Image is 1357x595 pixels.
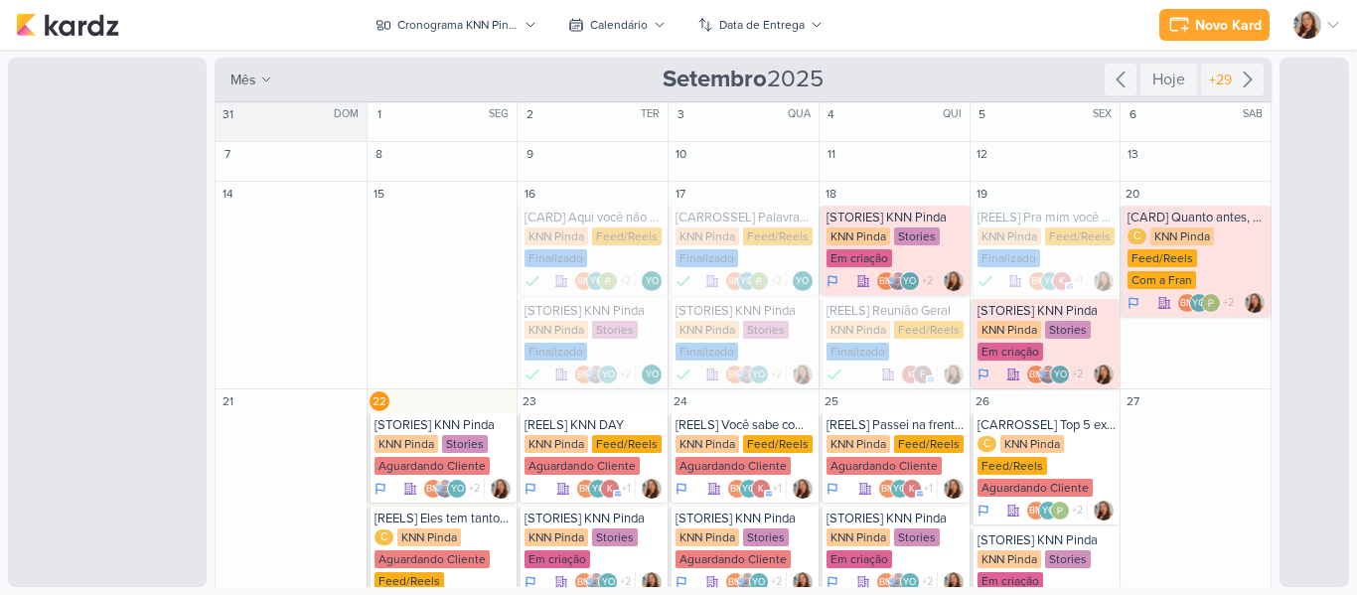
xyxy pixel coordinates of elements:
img: Franciluce Carvalho [793,572,813,592]
span: +2 [769,574,782,590]
span: +2 [1070,367,1083,382]
div: [CARD] Aqui você não é só mais um no meio da multidão. [525,210,664,225]
div: Colaboradores: Beth Monteiro, Yasmin Oliveira, knnpinda@gmail.com, financeiro.knnpinda@gmail.com [576,479,636,499]
div: [REELS] KNN DAY [525,417,664,433]
img: Guilherme Savio [888,572,908,592]
div: Colaboradores: Beth Monteiro, Guilherme Savio, Yasmin Oliveira, knnpinda@gmail.com, financeiro.kn... [574,365,636,384]
div: Colaboradores: Beth Monteiro, Guilherme Savio, Yasmin Oliveira, knnpinda@gmail.com, financeiro.kn... [725,572,787,592]
span: +1 [1072,273,1083,289]
div: Em criação [978,343,1043,361]
div: 23 [520,391,539,411]
div: Responsável: Franciluce Carvalho [793,572,813,592]
img: Paloma Paixão Designer [1050,501,1070,521]
div: [STORIES] KNN Pinda [676,511,815,526]
p: BM [577,277,591,287]
div: Finalizado [827,365,842,384]
div: QUA [788,106,817,122]
div: 24 [671,391,690,411]
div: KNN Pinda [397,528,461,546]
p: YO [602,578,615,588]
div: Beth Monteiro [574,365,594,384]
img: Franciluce Carvalho [1094,271,1114,291]
div: 27 [1123,391,1142,411]
div: [REELS] Passei na frente e nunca entrei [827,417,966,433]
div: Beth Monteiro [576,479,596,499]
div: KNN Pinda [1000,435,1064,453]
div: Beth Monteiro [423,479,443,499]
div: KNN Pinda [827,321,890,339]
div: Beth Monteiro [1177,293,1197,313]
p: f [920,371,925,380]
div: [REELS] Reunião Geral [827,303,966,319]
button: Novo Kard [1159,9,1270,41]
img: Franciluce Carvalho [1094,365,1114,384]
div: [STORIES] KNN Pinda [375,417,514,433]
div: Yasmin Oliveira [642,365,662,384]
div: Colaboradores: Beth Monteiro, Yasmin Oliveira, Paloma Paixão Designer, knnpinda@gmail.com, financ... [574,271,636,291]
div: Responsável: Franciluce Carvalho [944,365,964,384]
div: Feed/Reels [978,457,1047,475]
div: Responsável: Franciluce Carvalho [793,479,813,499]
span: +1 [922,481,933,497]
div: Colaboradores: Beth Monteiro, Yasmin Oliveira, Paloma Paixão Designer, knnpinda@gmail.com, financ... [725,271,787,291]
div: Responsável: Yasmin Oliveira [642,365,662,384]
p: YO [646,277,659,287]
div: knnpinda@gmail.com [600,479,620,499]
span: +2 [920,273,933,289]
div: Em criação [525,550,590,568]
div: Responsável: Franciluce Carvalho [944,572,964,592]
div: Feed/Reels [743,435,813,453]
div: Feed/Reels [375,572,444,590]
div: SAB [1243,106,1269,122]
div: QUI [943,106,968,122]
p: YO [1054,371,1067,380]
img: Franciluce Carvalho [944,479,964,499]
p: YO [893,485,906,495]
img: Franciluce Carvalho [793,479,813,499]
div: Finalizado [525,365,540,384]
div: Aguardando Cliente [676,457,791,475]
img: Guilherme Savio [737,572,757,592]
p: BM [579,485,593,495]
p: BM [1029,507,1043,517]
div: 1 [370,104,389,124]
div: Responsável: Yasmin Oliveira [793,271,813,291]
div: Colaboradores: Beth Monteiro, Yasmin Oliveira, Paloma Paixão Designer, knnpinda@gmail.com, financ... [1026,501,1088,521]
div: 15 [370,184,389,204]
p: YO [903,578,916,588]
img: Franciluce Carvalho [944,572,964,592]
p: k [758,485,764,495]
div: Em Andamento [676,481,687,497]
div: Beth Monteiro [727,479,747,499]
div: 26 [973,391,992,411]
div: SEG [489,106,515,122]
div: KNN Pinda [978,321,1041,339]
p: BM [730,485,744,495]
div: Feed/Reels [1045,227,1115,245]
span: +2 [769,367,782,382]
div: Stories [592,528,638,546]
div: Colaboradores: Beth Monteiro, Guilherme Savio, Yasmin Oliveira, knnpinda@gmail.com, financeiro.kn... [876,572,938,592]
img: Guilherme Savio [888,271,908,291]
div: [REELS] Eles tem tantos alunos, nem devem lembrar de mim... [375,511,514,526]
div: Yasmin Oliveira [642,271,662,291]
div: C [1128,228,1146,244]
div: Yasmin Oliveira [598,365,618,384]
span: +2 [618,273,631,289]
div: KNN Pinda [676,435,739,453]
div: Feed/Reels [894,321,964,339]
img: Franciluce Carvalho [1245,293,1265,313]
div: Em criação [827,550,892,568]
img: Franciluce Carvalho [491,479,511,499]
div: Finalizado [525,343,587,361]
div: [CARD] Quanto antes, melhor! Na KNN os pequenos já começam a conquistar o mundo aos 4 anos. [1128,210,1267,225]
p: BM [879,277,893,287]
img: Franciluce Carvalho [944,365,964,384]
div: Em Andamento [978,503,989,519]
div: Beth Monteiro [725,365,745,384]
div: KNN Pinda [676,321,739,339]
div: Finalizado [827,343,889,361]
div: KNN Pinda [525,528,588,546]
p: YO [740,277,753,287]
div: Yasmin Oliveira [447,479,467,499]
